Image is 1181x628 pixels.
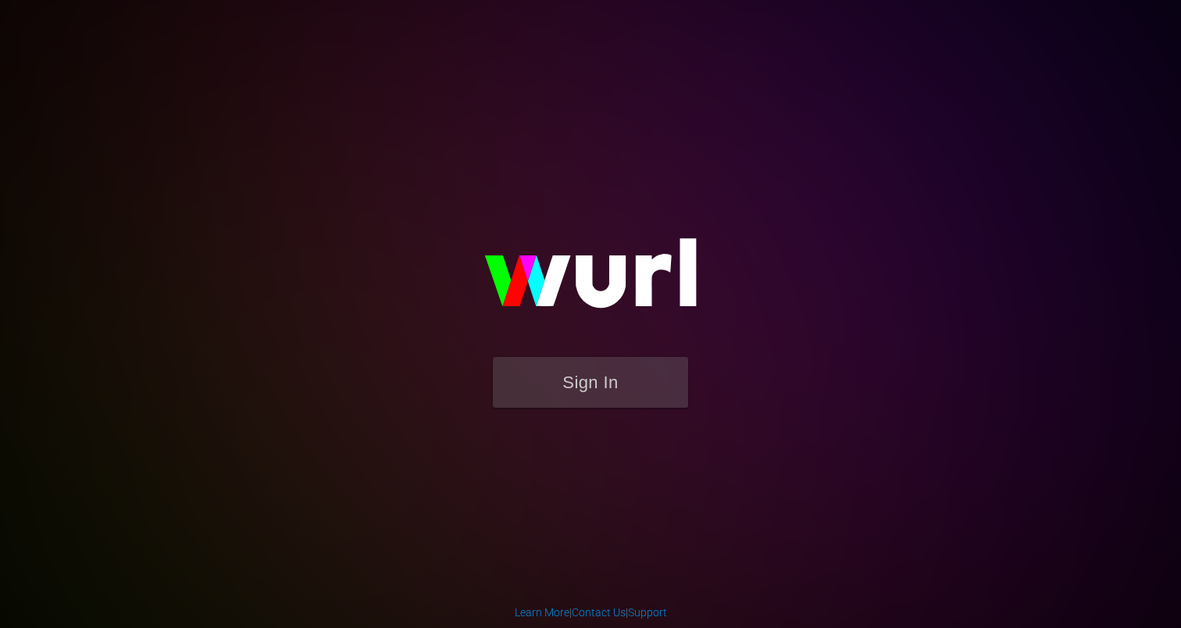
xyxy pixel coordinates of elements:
[572,606,626,619] a: Contact Us
[515,605,667,620] div: | |
[434,205,747,356] img: wurl-logo-on-black-223613ac3d8ba8fe6dc639794a292ebdb59501304c7dfd60c99c58986ef67473.svg
[515,606,569,619] a: Learn More
[493,357,688,408] button: Sign In
[628,606,667,619] a: Support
